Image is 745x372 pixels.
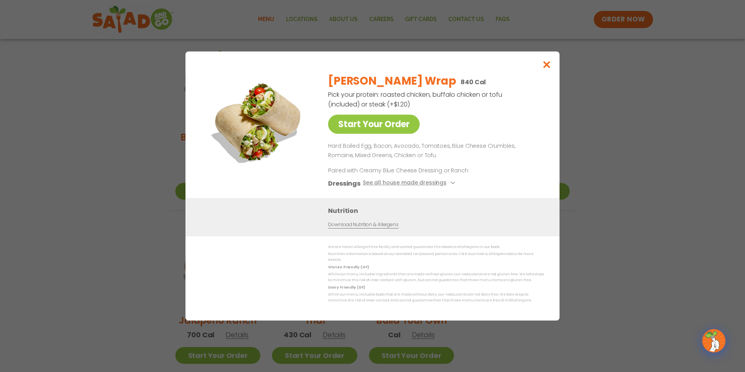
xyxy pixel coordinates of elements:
p: While our menu includes foods that are made without dairy, our restaurants are not dairy free. We... [328,292,544,304]
p: We are not an allergen free facility and cannot guarantee the absence of allergens in our foods. [328,244,544,250]
button: Close modal [534,51,560,78]
button: See all house made dressings [363,179,457,188]
p: Nutrition information is based on our standard recipes and portion sizes. Click Nutrition & Aller... [328,251,544,263]
img: wpChatIcon [703,330,725,352]
h2: [PERSON_NAME] Wrap [328,73,456,89]
strong: Gluten Friendly (GF) [328,265,369,269]
img: Featured product photo for Cobb Wrap [203,67,312,176]
h3: Nutrition [328,206,548,216]
a: Start Your Order [328,115,420,134]
p: Paired with Creamy Blue Cheese Dressing or Ranch [328,167,472,175]
p: 840 Cal [461,77,486,87]
h3: Dressings [328,179,360,188]
a: Download Nutrition & Allergens [328,221,398,229]
p: While our menu includes ingredients that are made without gluten, our restaurants are not gluten ... [328,271,544,283]
strong: Dairy Friendly (DF) [328,285,365,290]
p: Hard Boiled Egg, Bacon, Avocado, Tomatoes, Blue Cheese Crumbles, Romaine, Mixed Greens, Chicken o... [328,142,541,160]
p: Pick your protein: roasted chicken, buffalo chicken or tofu (included) or steak (+$1.20) [328,90,503,109]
